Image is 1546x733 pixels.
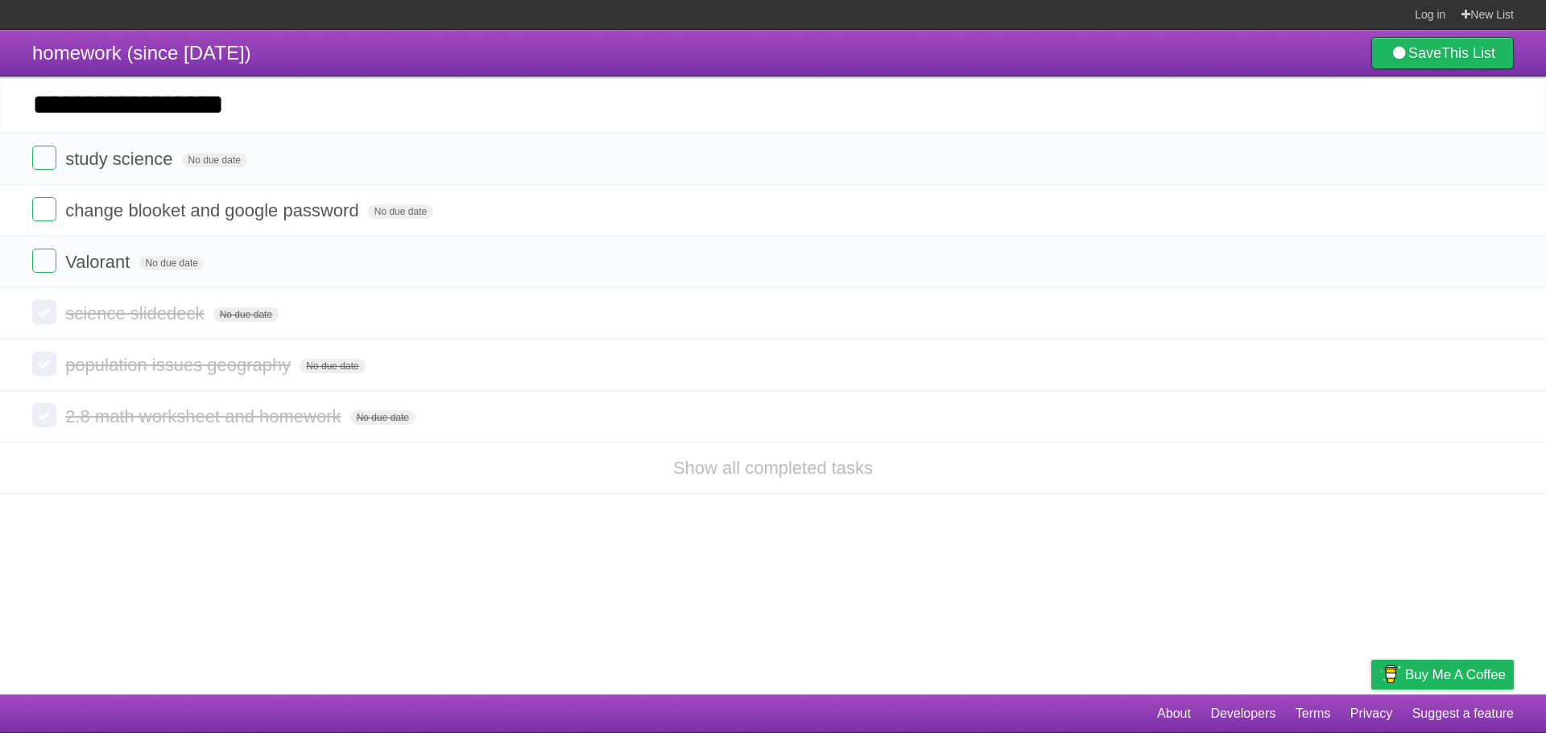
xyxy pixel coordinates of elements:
img: Buy me a coffee [1379,661,1401,688]
span: No due date [350,410,415,425]
span: 2.8 math worksheet and homework [65,406,345,426]
span: No due date [139,256,205,270]
span: study science [65,149,176,169]
label: Done [32,352,56,376]
span: No due date [300,359,365,373]
span: homework (since [DATE]) [32,42,251,64]
b: This List [1441,45,1495,61]
span: science slidedeck [65,303,208,323]
span: Valorant [65,252,134,272]
a: SaveThis List [1371,37,1514,69]
a: Terms [1296,698,1331,729]
span: population issues geography [65,355,295,375]
label: Done [32,403,56,427]
a: Privacy [1350,698,1392,729]
a: Show all completed tasks [673,458,873,478]
a: Buy me a coffee [1371,660,1514,690]
label: Done [32,146,56,170]
span: No due date [182,153,247,167]
span: No due date [368,204,433,219]
span: No due date [213,307,279,322]
label: Done [32,300,56,324]
a: Suggest a feature [1412,698,1514,729]
label: Done [32,197,56,221]
span: change blooket and google password [65,200,363,220]
a: About [1157,698,1191,729]
a: Developers [1210,698,1275,729]
span: Buy me a coffee [1405,661,1506,689]
label: Done [32,249,56,273]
